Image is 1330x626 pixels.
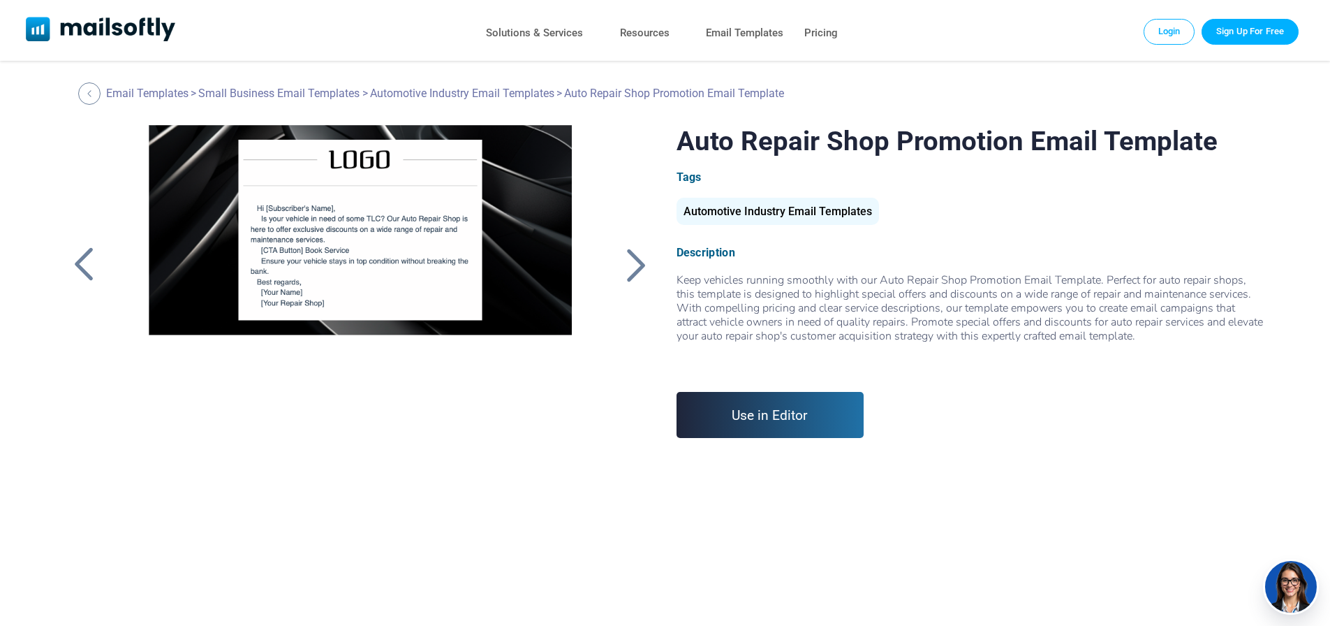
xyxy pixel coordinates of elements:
[106,87,189,100] a: Email Templates
[125,125,595,474] a: Auto Repair Shop Promotion Email Template
[198,87,360,100] a: Small Business Email Templates
[677,246,1264,259] div: Description
[677,210,879,217] a: Automotive Industry Email Templates
[677,125,1264,156] h1: Auto Repair Shop Promotion Email Template
[1144,19,1195,44] a: Login
[486,23,583,43] a: Solutions & Services
[804,23,838,43] a: Pricing
[1202,19,1299,44] a: Trial
[677,392,864,438] a: Use in Editor
[370,87,554,100] a: Automotive Industry Email Templates
[78,82,104,105] a: Back
[677,272,1264,371] span: Keep vehicles running smoothly with our Auto Repair Shop Promotion Email Template. Perfect for au...
[677,170,1264,184] div: Tags
[620,23,670,43] a: Resources
[677,198,879,225] div: Automotive Industry Email Templates
[66,247,101,283] a: Back
[26,17,176,44] a: Mailsoftly
[706,23,783,43] a: Email Templates
[619,247,654,283] a: Back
